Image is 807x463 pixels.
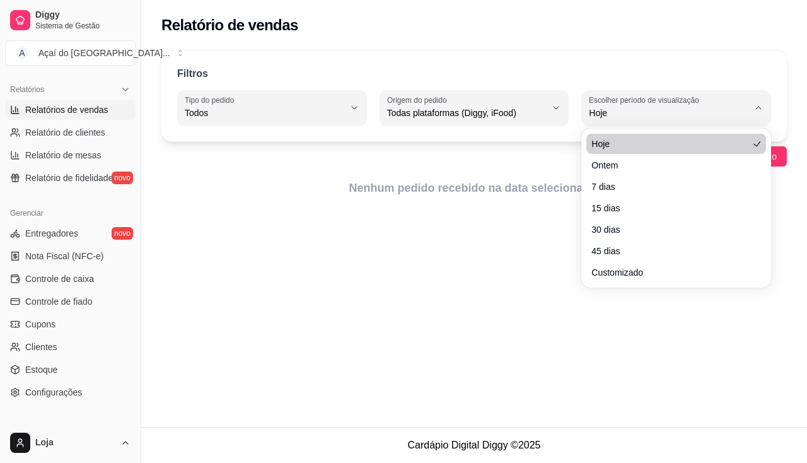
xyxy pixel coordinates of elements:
span: Hoje [591,138,748,150]
span: Cupons [25,318,55,331]
span: Controle de fiado [25,295,93,308]
span: Nota Fiscal (NFC-e) [25,250,103,262]
span: 7 dias [591,180,748,193]
button: Select a team [5,40,136,66]
span: Diggy [35,9,131,21]
span: Sistema de Gestão [35,21,131,31]
div: Gerenciar [5,203,136,223]
span: Configurações [25,386,82,399]
label: Tipo do pedido [185,95,238,105]
span: 15 dias [591,202,748,214]
div: Diggy [5,418,136,438]
span: Relatório de clientes [25,126,105,139]
span: Entregadores [25,227,78,240]
span: A [16,47,28,59]
span: Estoque [25,363,57,376]
p: Filtros [177,66,208,81]
span: Clientes [25,341,57,353]
span: Todos [185,107,344,119]
span: 30 dias [591,223,748,236]
footer: Cardápio Digital Diggy © 2025 [141,427,807,463]
article: Nenhum pedido recebido na data selecionada. [161,179,787,197]
span: Todas plataformas (Diggy, iFood) [387,107,547,119]
span: Loja [35,437,115,448]
span: 45 dias [591,245,748,257]
span: Relatório de fidelidade [25,172,113,184]
label: Escolher período de visualização [589,95,703,105]
div: Açaí do [GEOGRAPHIC_DATA] ... [38,47,170,59]
label: Origem do pedido [387,95,451,105]
span: Ontem [591,159,748,172]
span: Relatórios de vendas [25,103,108,116]
span: Customizado [591,266,748,279]
span: Relatório de mesas [25,149,102,161]
h2: Relatório de vendas [161,15,298,35]
span: Relatórios [10,85,44,95]
span: Hoje [589,107,748,119]
span: Controle de caixa [25,273,94,285]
